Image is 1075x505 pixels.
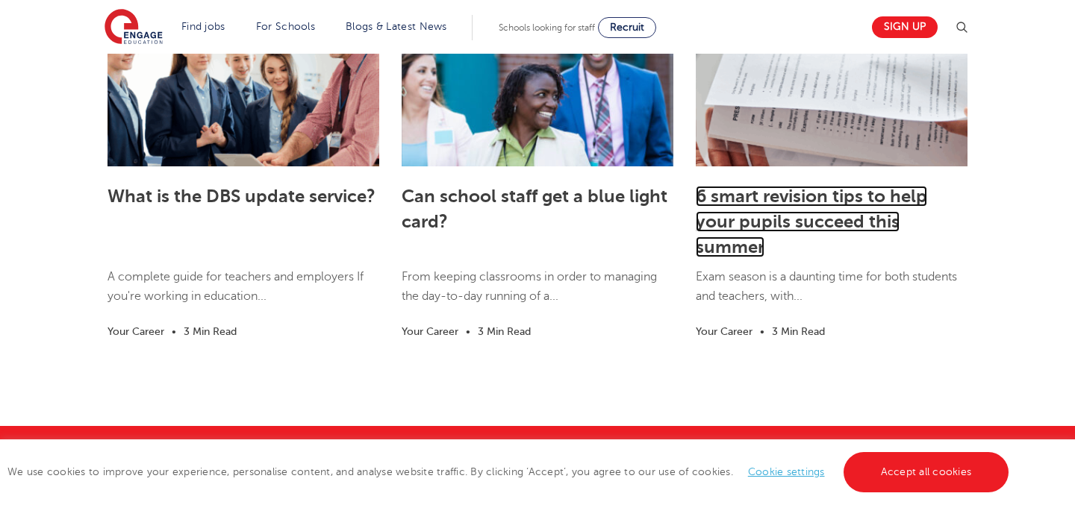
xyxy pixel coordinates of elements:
a: Find jobs [181,21,225,32]
span: Schools looking for staff [499,22,595,33]
li: 3 Min Read [478,323,531,340]
li: 3 Min Read [184,323,237,340]
a: What is the DBS update service? [107,186,376,207]
a: Cookie settings [748,466,825,477]
p: A complete guide for teachers and employers If you're working in education... [107,267,379,321]
li: • [752,323,772,340]
li: Your Career [402,323,458,340]
a: Blogs & Latest News [346,21,447,32]
span: We use cookies to improve your experience, personalise content, and analyse website traffic. By c... [7,466,1012,477]
img: Engage Education [105,9,163,46]
a: Recruit [598,17,656,38]
a: For Schools [256,21,315,32]
a: 6 smart revision tips to help your pupils succeed this summer [696,186,927,257]
a: Can school staff get a blue light card? [402,186,667,232]
p: From keeping classrooms in order to managing the day-to-day running of a... [402,267,673,321]
a: Accept all cookies [844,452,1009,492]
a: Sign up [872,16,938,38]
li: Your Career [107,323,164,340]
li: • [458,323,478,340]
li: • [164,323,184,340]
p: Exam season is a daunting time for both students and teachers, with... [696,267,967,321]
li: Your Career [696,323,752,340]
span: Recruit [610,22,644,33]
li: 3 Min Read [772,323,825,340]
